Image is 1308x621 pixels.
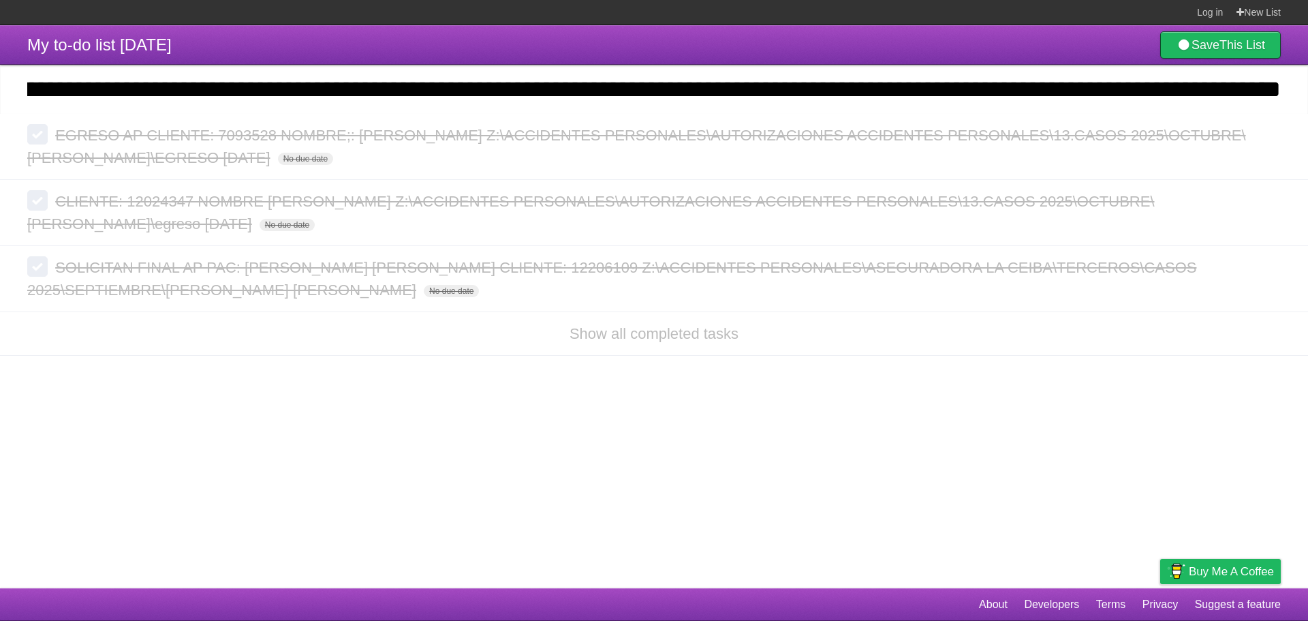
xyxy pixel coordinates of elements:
label: Done [27,190,48,211]
span: No due date [278,153,333,165]
a: Terms [1096,592,1126,618]
span: SOLICITAN FINAL AP PAC: [PERSON_NAME] [PERSON_NAME] CLIENTE: 12206109 Z:\ACCIDENTES PERSONALES\AS... [27,259,1196,299]
span: EGRESO AP CLIENTE: 7093528 NOMBRE;: [PERSON_NAME] Z:\ACCIDENTES PERSONALES\AUTORIZACIONES ACCIDEN... [27,127,1246,166]
label: Done [27,256,48,277]
span: Buy me a coffee [1189,560,1274,584]
a: Show all completed tasks [570,325,738,342]
a: Developers [1024,592,1079,618]
a: Buy me a coffee [1160,559,1281,584]
span: No due date [424,285,479,297]
img: Buy me a coffee [1167,560,1185,583]
span: No due date [260,219,315,231]
a: SaveThis List [1160,31,1281,59]
span: CLIENTE: 12024347 NOMBRE [PERSON_NAME] Z:\ACCIDENTES PERSONALES\AUTORIZACIONES ACCIDENTES PERSONA... [27,193,1155,232]
a: About [979,592,1008,618]
a: Privacy [1142,592,1178,618]
span: My to-do list [DATE] [27,35,172,54]
a: Suggest a feature [1195,592,1281,618]
label: Done [27,124,48,145]
b: This List [1219,38,1265,52]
